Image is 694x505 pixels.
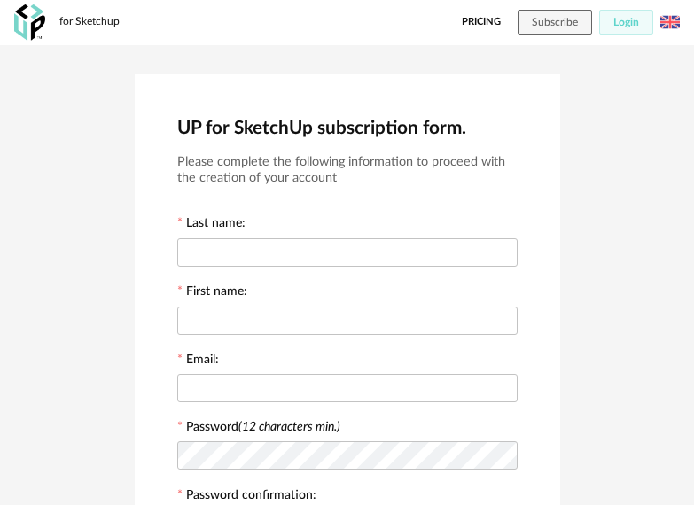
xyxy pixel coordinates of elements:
[14,4,45,41] img: OXP
[660,12,680,32] img: us
[462,10,501,35] a: Pricing
[238,421,340,433] i: (12 characters min.)
[613,17,639,27] span: Login
[177,489,316,505] label: Password confirmation:
[177,285,247,301] label: First name:
[177,217,246,233] label: Last name:
[532,17,578,27] span: Subscribe
[186,421,340,433] label: Password
[59,15,120,29] div: for Sketchup
[518,10,592,35] button: Subscribe
[177,116,518,140] h2: UP for SketchUp subscription form.
[177,353,219,369] label: Email:
[599,10,653,35] button: Login
[177,154,518,187] h3: Please complete the following information to proceed with the creation of your account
